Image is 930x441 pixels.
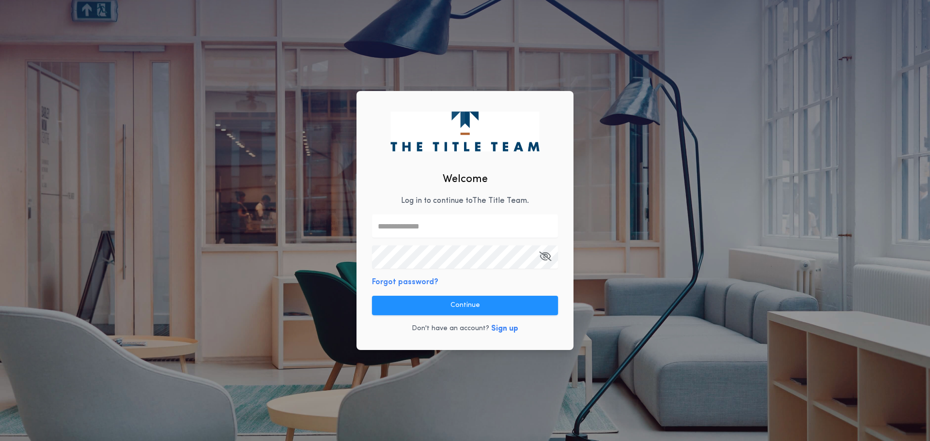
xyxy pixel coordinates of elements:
[443,171,488,187] h2: Welcome
[372,296,558,315] button: Continue
[401,195,529,207] p: Log in to continue to The Title Team .
[390,111,539,151] img: logo
[372,276,438,288] button: Forgot password?
[491,323,518,335] button: Sign up
[412,324,489,334] p: Don't have an account?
